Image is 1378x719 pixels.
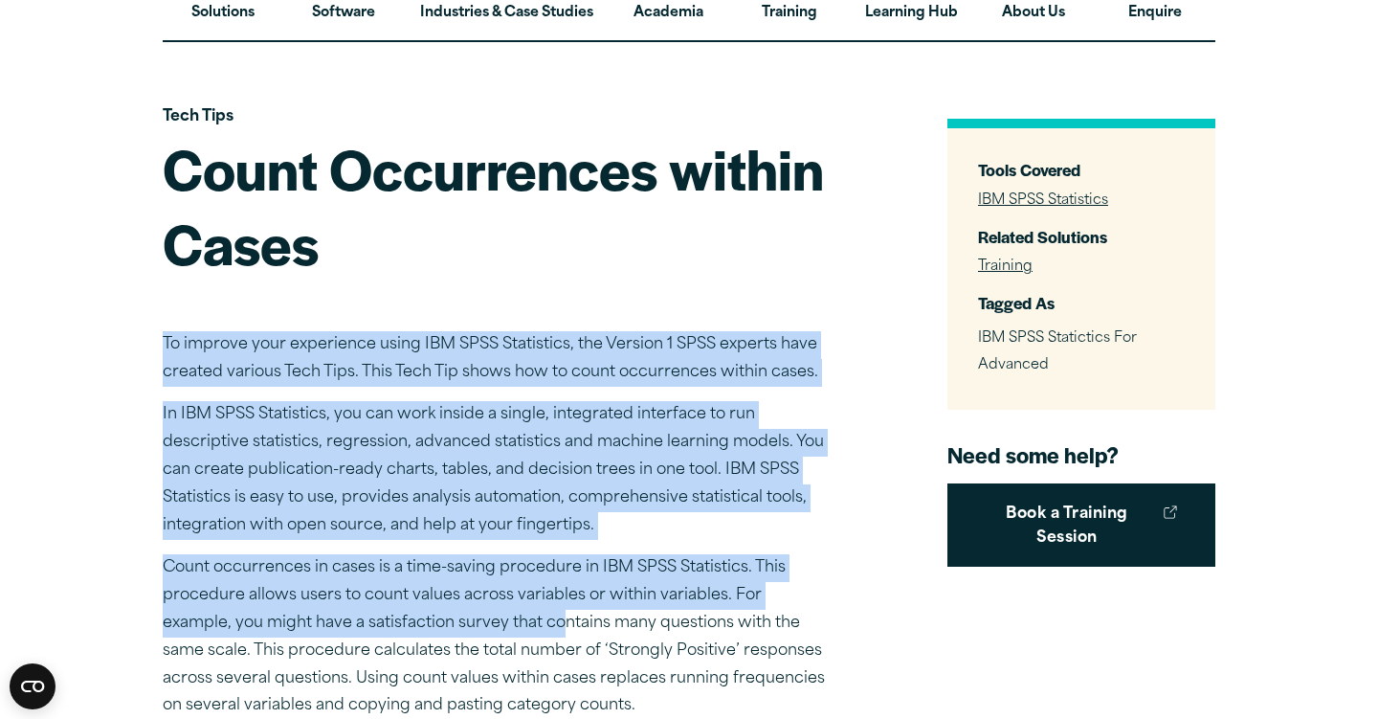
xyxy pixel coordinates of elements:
[978,193,1108,208] a: IBM SPSS Statistics
[947,440,1215,469] h4: Need some help?
[978,159,1185,181] h3: Tools Covered
[978,226,1185,248] h3: Related Solutions
[163,401,833,539] p: In IBM SPSS Statistics, you can work inside a single, integrated interface to run descriptive sta...
[978,331,1137,373] span: IBM SPSS Statictics For Advanced
[163,331,833,387] p: To improve your experience using IBM SPSS Statistics, the Version 1 SPSS experts have created var...
[978,292,1185,314] h3: Tagged As
[947,483,1215,567] a: Book a Training Session
[10,663,56,709] button: Open CMP widget
[163,131,833,280] h1: Count Occurrences within Cases
[163,103,833,131] p: Tech Tips
[978,259,1033,274] a: Training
